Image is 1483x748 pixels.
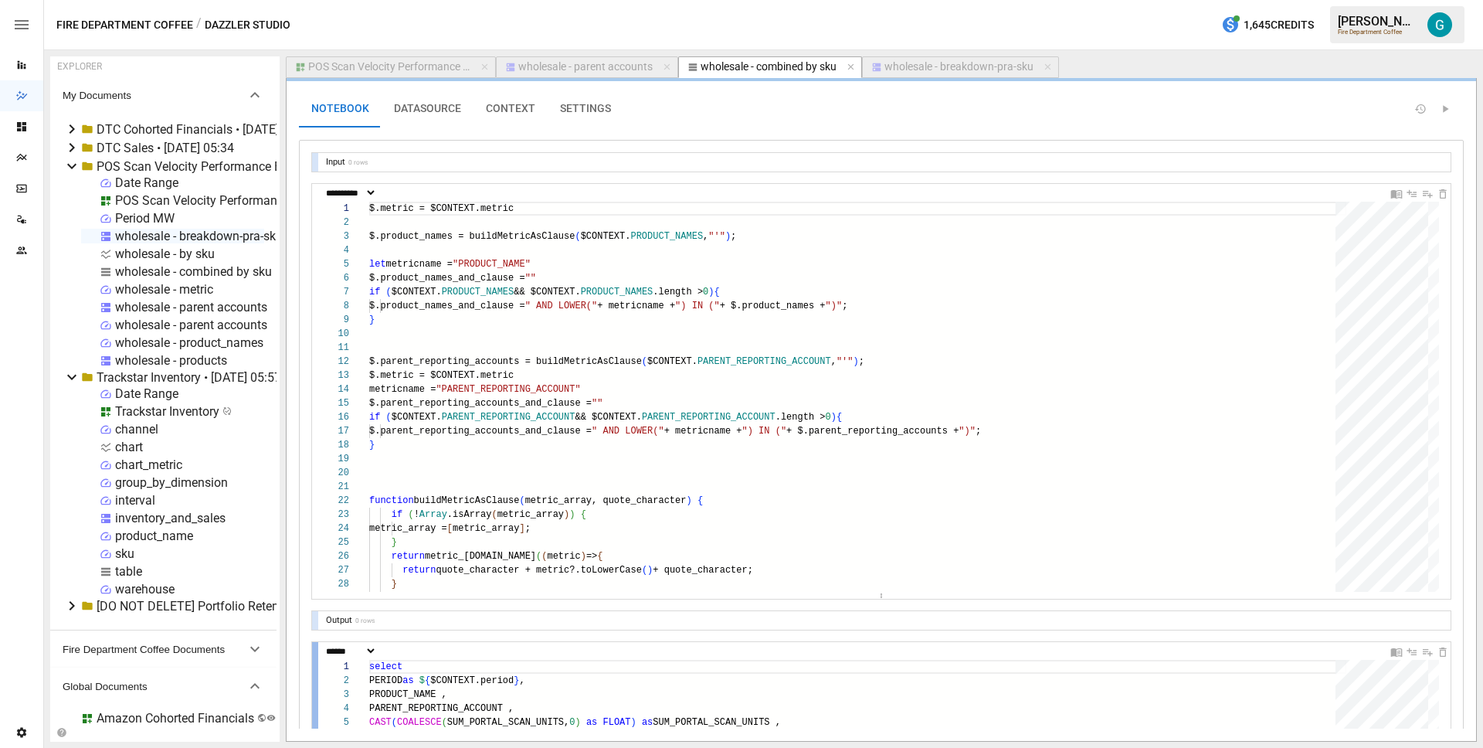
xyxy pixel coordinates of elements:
span: + quote_character; [653,565,753,576]
span: ( [536,551,541,562]
div: wholesale - breakdown-pra-sku [884,60,1033,74]
span: $.parent_reporting_accounts_and_clause = [369,426,592,437]
div: 4 [321,243,349,257]
span: ")" [826,301,843,311]
div: 0 rows [355,617,375,624]
span: "" [592,398,602,409]
span: PARENT_REPORTING_ACCOUNT [697,356,831,367]
span: { [597,551,602,562]
div: DTC Cohorted Financials • [DATE] 08:42 [97,122,313,137]
div: 1 [321,660,349,674]
div: 18 [321,438,349,452]
div: Delete Cell [1437,644,1449,658]
div: Delete Cell [1437,185,1449,200]
span: , [519,675,524,686]
div: / [196,15,202,35]
span: ) [686,495,691,506]
div: 13 [321,369,349,382]
span: $.product_names = buildMetricAsClause [369,231,575,242]
div: group_by_dimension [115,475,228,490]
span: } [392,579,397,590]
button: CONTEXT [473,90,548,127]
span: "PRODUCT_NAME" [453,259,531,270]
span: $.metric = $CONTEXT.metric [369,203,514,214]
span: .length > [775,412,826,423]
span: buildMetricAsClause [414,495,520,506]
button: DATASOURCE [382,90,473,127]
span: $.metric = $CONTEXT.metric [369,370,514,381]
div: Insert Cell Below [1421,185,1434,200]
span: ( [442,717,447,728]
span: 1,645 Credits [1244,15,1314,35]
button: Collapse Folders [53,727,70,738]
div: 9 [321,313,349,327]
span: ) [564,509,569,520]
span: SUM_PORTAL_SCAN_UNITS, [447,717,569,728]
div: wholesale - metric [115,282,213,297]
span: CAST [369,717,392,728]
span: ) [853,356,859,367]
span: "PARENT_REPORTING_ACCOUNT" [436,384,580,395]
span: Array [419,509,447,520]
span: + metricname + [597,301,675,311]
span: ] [519,523,524,534]
button: wholesale - parent accounts [496,56,678,78]
div: wholesale - by sku [115,246,215,261]
div: 15 [321,396,349,410]
span: { [581,509,586,520]
svg: Public [266,713,276,722]
span: " AND LOWER(" [592,426,664,437]
span: { [714,287,720,297]
span: Global Documents [63,681,246,692]
span: quote_character + metric?.toLowerCase [436,565,641,576]
button: SETTINGS [548,90,623,127]
span: + metricname + [664,426,742,437]
span: PARENT_REPORTING_ACCOUNT [442,412,575,423]
button: POS Scan Velocity Performance By Product [286,56,496,78]
div: Trackstar Inventory [115,404,219,419]
span: PARENT_REPORTING_ACCOUNT , [369,703,514,714]
div: wholesale - parent accounts [115,300,267,314]
div: 4 [321,702,349,716]
span: { [697,495,703,506]
span: && $CONTEXT. [514,287,580,297]
div: 2 [321,216,349,229]
span: 0 [826,412,831,423]
span: && $CONTEXT. [575,412,641,423]
div: inventory_and_sales [115,511,226,525]
span: ) [575,717,580,728]
span: ) [581,551,586,562]
div: POS Scan Velocity Performance By Product [308,60,470,74]
div: wholesale - product_names [115,335,263,350]
div: Amazon Cohorted Financials [97,711,254,726]
div: 3 [321,688,349,702]
div: [PERSON_NAME] [1338,14,1418,29]
span: ( [642,356,647,367]
div: Insert Cell Below [1421,644,1434,658]
span: + $.parent_reporting_accounts + [786,426,959,437]
div: 29 [321,591,349,605]
span: ; [731,231,736,242]
span: metric_[DOMAIN_NAME] [425,551,536,562]
div: [DO NOT DELETE] Portfolio Retention Prediction Accuracy [97,599,411,614]
span: 0 [569,717,575,728]
span: ( [575,231,580,242]
span: ; [842,301,847,311]
div: wholesale - parent accounts [518,60,653,74]
span: ; [525,523,531,534]
span: ( [519,495,524,506]
span: My Documents [63,90,246,101]
span: $.product_names_and_clause = [369,301,525,311]
span: ) [708,287,714,297]
span: if [369,412,380,423]
div: 5 [321,716,349,729]
div: 8 [321,299,349,313]
span: ( [386,412,392,423]
div: 17 [321,424,349,438]
div: 24 [321,522,349,535]
span: 0 [703,287,708,297]
div: Trackstar Inventory • [DATE] 05:57 [97,370,281,385]
div: POS Scan Velocity Performance By Product [115,193,352,208]
span: ( [491,509,497,520]
span: + $.product_names + [720,301,826,311]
